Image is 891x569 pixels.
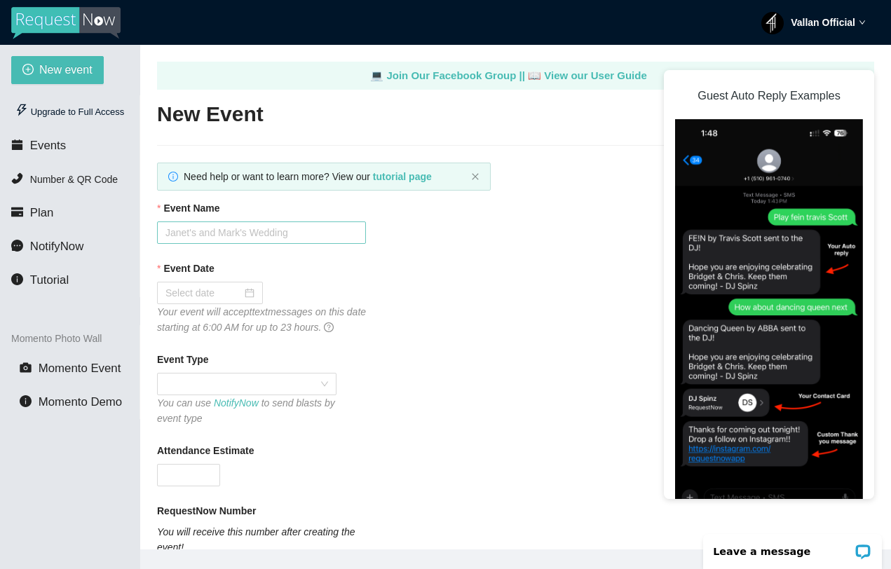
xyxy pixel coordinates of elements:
[11,7,121,39] img: RequestNow
[370,69,528,81] a: laptop Join Our Facebook Group ||
[20,362,32,373] span: camera
[11,172,23,184] span: phone
[528,69,647,81] a: laptop View our User Guide
[761,12,784,34] img: ACg8ocKzqKQj8r_LIRkYPQk_JCIUmjbWP-r6CwJW09VDVmI8OHcrGrQ=s96-c
[30,139,66,152] span: Events
[163,261,214,276] b: Event Date
[157,352,209,367] b: Event Type
[11,139,23,151] span: calendar
[165,285,242,301] input: Select date
[30,240,83,253] span: NotifyNow
[11,273,23,285] span: info-circle
[528,69,541,81] span: laptop
[22,64,34,77] span: plus-circle
[20,395,32,407] span: info-circle
[11,56,104,84] button: plus-circleNew event
[39,61,93,78] span: New event
[370,69,383,81] span: laptop
[859,19,866,26] span: down
[39,362,121,375] span: Momento Event
[324,322,334,332] span: question-circle
[675,81,863,111] h3: Guest Auto Reply Examples
[471,172,479,181] button: close
[675,119,863,526] img: DJ Request Instructions
[39,395,122,409] span: Momento Demo
[157,221,366,244] input: Janet's and Mark's Wedding
[30,174,118,185] span: Number & QR Code
[157,526,355,553] i: You will receive this number after creating the event!
[214,397,259,409] a: NotifyNow
[157,395,336,426] div: You can use to send blasts by event type
[184,171,432,182] span: Need help or want to learn more? View our
[163,200,219,216] b: Event Name
[157,100,874,129] h2: New Event
[791,17,855,28] strong: Vallan Official
[11,206,23,218] span: credit-card
[694,525,891,569] iframe: LiveChat chat widget
[471,172,479,181] span: close
[30,206,54,219] span: Plan
[30,273,69,287] span: Tutorial
[157,306,366,333] i: Your event will accept text messages on this date starting at 6:00 AM for up to 23 hours.
[15,104,28,116] span: thunderbolt
[11,240,23,252] span: message
[157,443,254,458] b: Attendance Estimate
[11,98,128,126] div: Upgrade to Full Access
[157,503,257,519] b: RequestNow Number
[168,172,178,181] span: info-circle
[373,171,432,182] a: tutorial page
